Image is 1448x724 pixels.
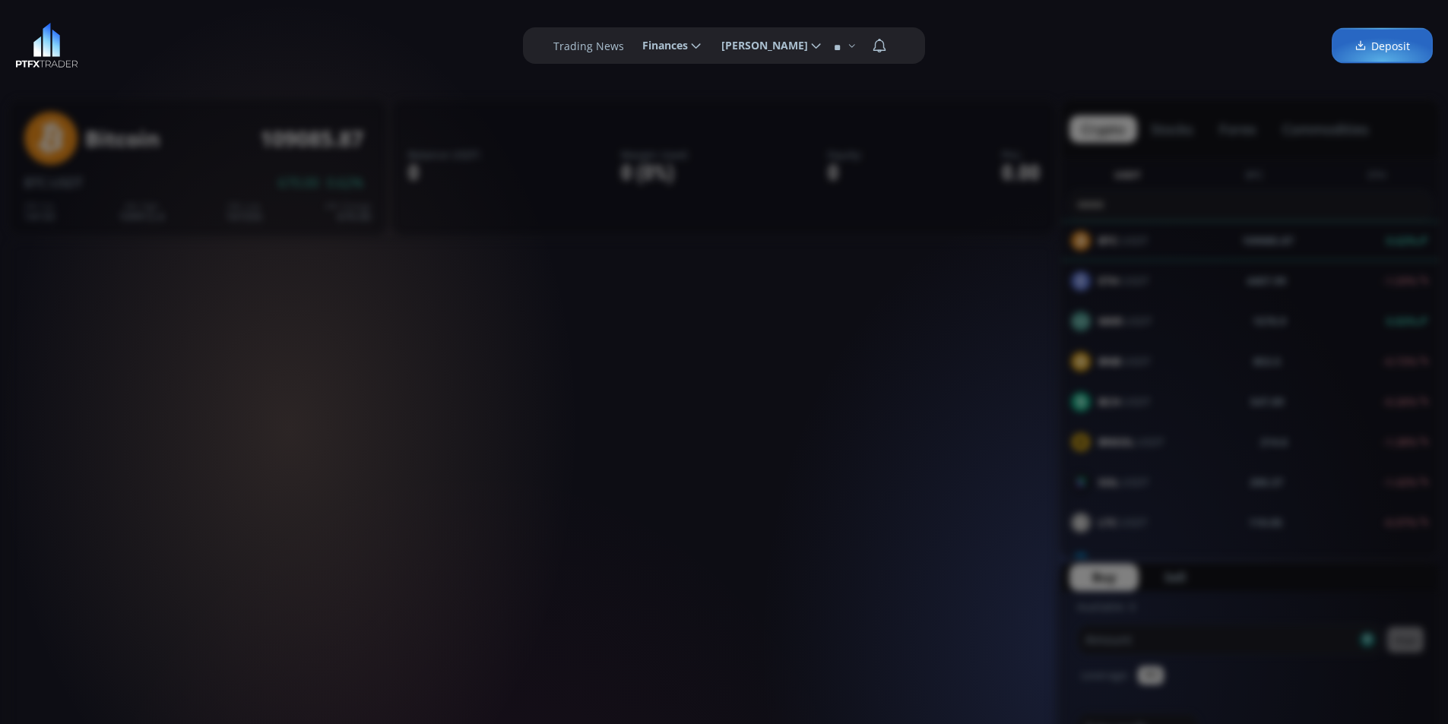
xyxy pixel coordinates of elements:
span: Deposit [1355,38,1410,54]
span: [PERSON_NAME] [711,30,808,61]
a: Deposit [1332,28,1433,64]
label: Trading News [553,38,624,54]
img: LOGO [15,23,78,68]
span: Finances [632,30,688,61]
